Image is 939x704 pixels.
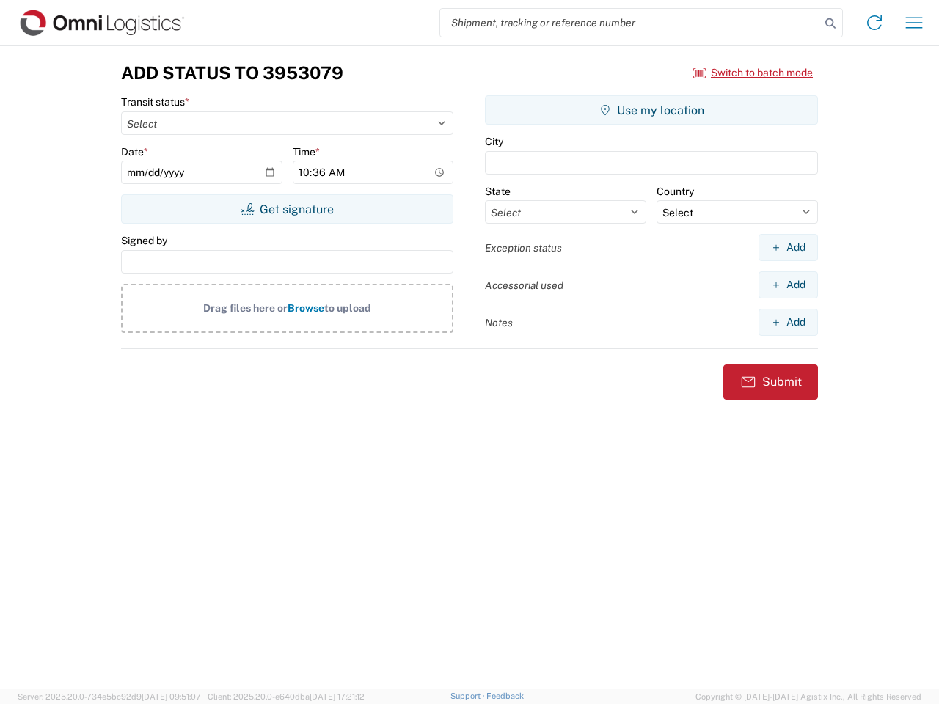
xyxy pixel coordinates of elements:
[203,302,288,314] span: Drag files here or
[759,271,818,298] button: Add
[657,185,694,198] label: Country
[288,302,324,314] span: Browse
[485,185,511,198] label: State
[121,194,453,224] button: Get signature
[485,241,562,254] label: Exception status
[324,302,371,314] span: to upload
[121,145,148,158] label: Date
[121,95,189,109] label: Transit status
[485,135,503,148] label: City
[208,692,365,701] span: Client: 2025.20.0-e640dba
[723,364,818,400] button: Submit
[759,309,818,336] button: Add
[450,692,487,700] a: Support
[695,690,921,703] span: Copyright © [DATE]-[DATE] Agistix Inc., All Rights Reserved
[142,692,201,701] span: [DATE] 09:51:07
[486,692,524,700] a: Feedback
[121,234,167,247] label: Signed by
[693,61,813,85] button: Switch to batch mode
[759,234,818,261] button: Add
[121,62,343,84] h3: Add Status to 3953079
[485,316,513,329] label: Notes
[18,692,201,701] span: Server: 2025.20.0-734e5bc92d9
[293,145,320,158] label: Time
[485,95,818,125] button: Use my location
[440,9,820,37] input: Shipment, tracking or reference number
[310,692,365,701] span: [DATE] 17:21:12
[485,279,563,292] label: Accessorial used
